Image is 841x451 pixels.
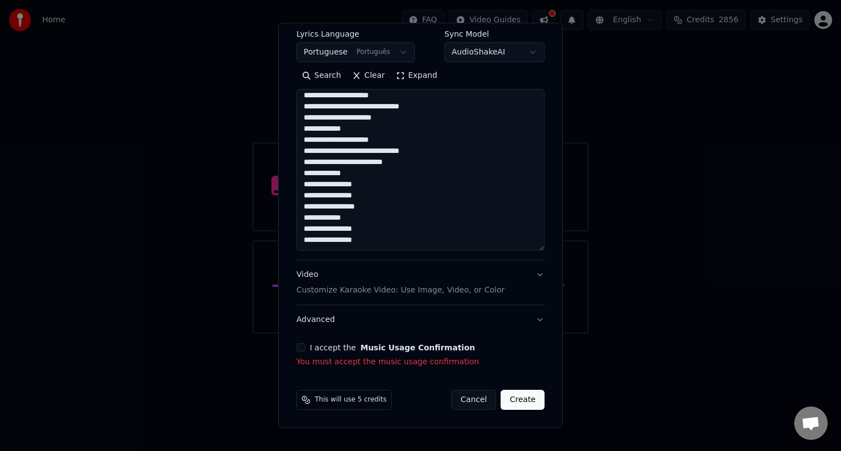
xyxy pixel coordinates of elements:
[296,261,545,305] button: VideoCustomize Karaoke Video: Use Image, Video, or Color
[296,305,545,334] button: Advanced
[296,31,415,38] label: Lyrics Language
[310,344,475,351] label: I accept the
[296,67,347,85] button: Search
[296,285,504,296] p: Customize Karaoke Video: Use Image, Video, or Color
[315,395,387,404] span: This will use 5 credits
[501,390,545,410] button: Create
[296,270,504,296] div: Video
[296,31,545,260] div: LyricsProvide song lyrics or select an auto lyrics model
[444,31,545,38] label: Sync Model
[347,67,390,85] button: Clear
[296,356,545,368] p: You must accept the music usage confirmation
[451,390,496,410] button: Cancel
[390,67,443,85] button: Expand
[360,344,475,351] button: I accept the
